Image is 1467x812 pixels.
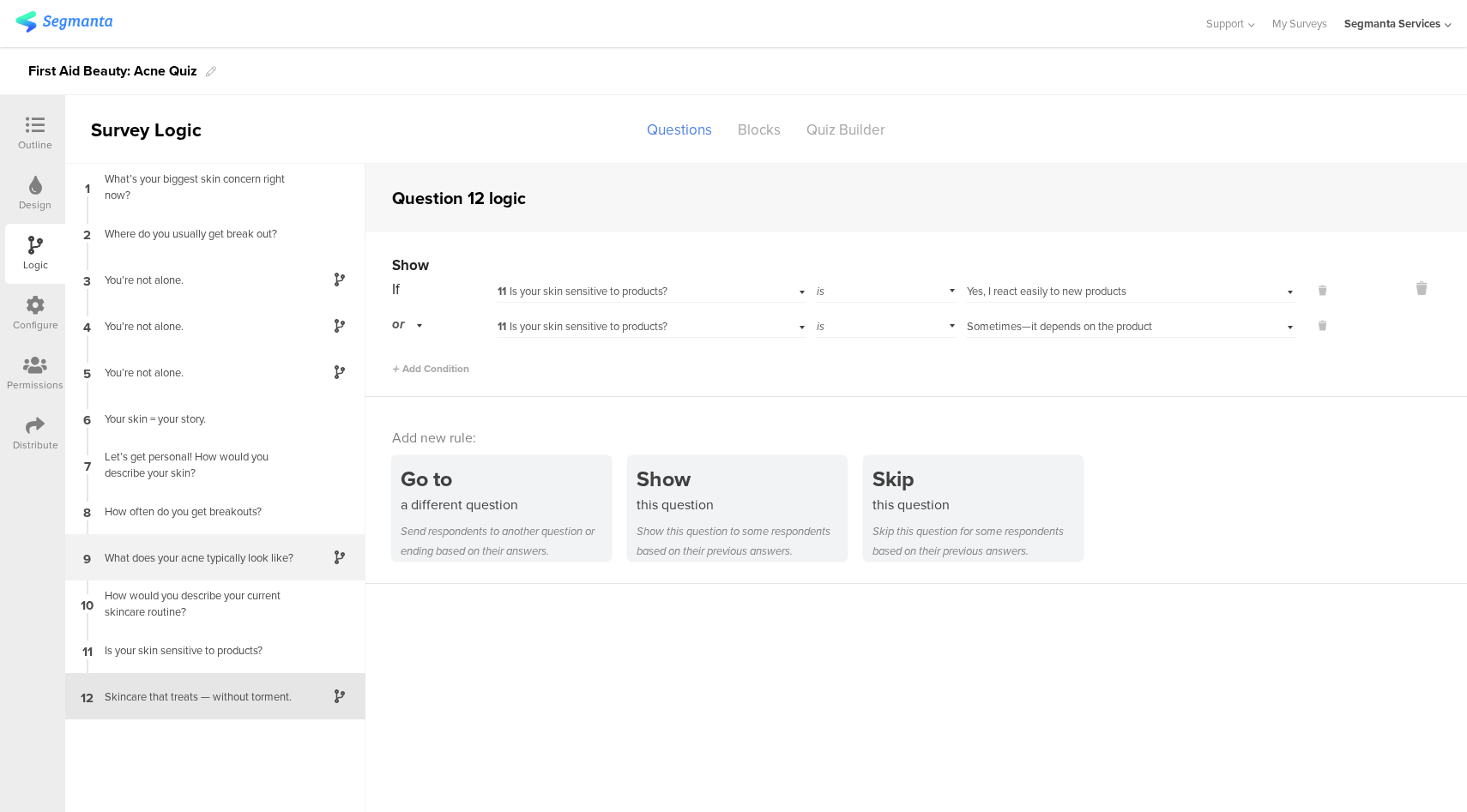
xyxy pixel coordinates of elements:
[392,315,404,334] span: or
[725,115,794,145] div: Blocks
[82,641,93,659] span: 11
[94,550,309,566] div: What does your acne typically look like?
[498,283,667,299] span: Is your skin sensitive to products?
[817,318,824,334] span: is
[7,377,63,393] div: Permissions
[83,502,91,520] span: 8
[94,587,309,620] div: How would you describe your current skincare routine?
[81,687,94,706] span: 12
[872,495,1083,514] div: this question
[634,115,725,145] div: Questions
[1206,15,1244,32] span: Support
[94,171,309,203] div: What’s your biggest skin concern right now?
[94,448,309,481] div: Let’s get personal! How would you describe your skin?
[15,11,112,33] img: segmanta logo
[94,272,309,288] div: You’re not alone.
[23,257,48,273] div: Logic
[637,521,847,561] div: Show this question to some respondents based on their previous answers.
[83,224,91,243] span: 2
[83,270,91,289] span: 3
[794,115,898,145] div: Quiz Builder
[401,521,611,561] div: Send respondents to another question or ending based on their answers.
[637,463,847,495] div: Show
[94,689,309,705] div: Skincare that treats — without torment.
[498,319,506,334] span: 11
[498,284,506,299] span: 11
[13,437,58,453] div: Distribute
[19,197,51,213] div: Design
[94,411,309,427] div: Your skin = your story.
[872,521,1083,561] div: Skip this question for some respondents based on their previous answers.
[967,283,1126,299] span: Yes, I react easily to new products
[498,319,756,334] div: Is your skin sensitive to products?
[94,226,309,242] div: Where do you usually get break out?
[392,255,429,276] span: Show
[94,364,309,381] div: You’re not alone.
[65,116,263,144] div: Survey Logic
[392,428,1442,448] div: Add new rule:
[94,503,309,520] div: How often do you get breakouts?
[637,495,847,514] div: this question
[28,57,197,85] div: First Aid Beauty: Acne Quiz
[872,463,1083,495] div: Skip
[392,279,495,300] div: If
[498,284,756,299] div: Is your skin sensitive to products?
[83,316,91,335] span: 4
[85,177,90,196] span: 1
[498,318,667,334] span: Is your skin sensitive to products?
[401,463,611,495] div: Go to
[392,361,469,376] span: Add Condition
[83,363,91,382] span: 5
[817,283,824,299] span: is
[1344,15,1440,32] div: Segmanta Services
[392,185,526,211] div: Question 12 logic
[94,642,309,659] div: Is your skin sensitive to products?
[94,318,309,334] div: You’re not alone.
[83,409,91,428] span: 6
[13,317,58,333] div: Configure
[967,318,1152,334] span: Sometimes—it depends on the product
[401,495,611,514] div: a different question
[18,137,52,153] div: Outline
[81,594,94,613] span: 10
[83,548,91,567] span: 9
[84,455,91,474] span: 7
